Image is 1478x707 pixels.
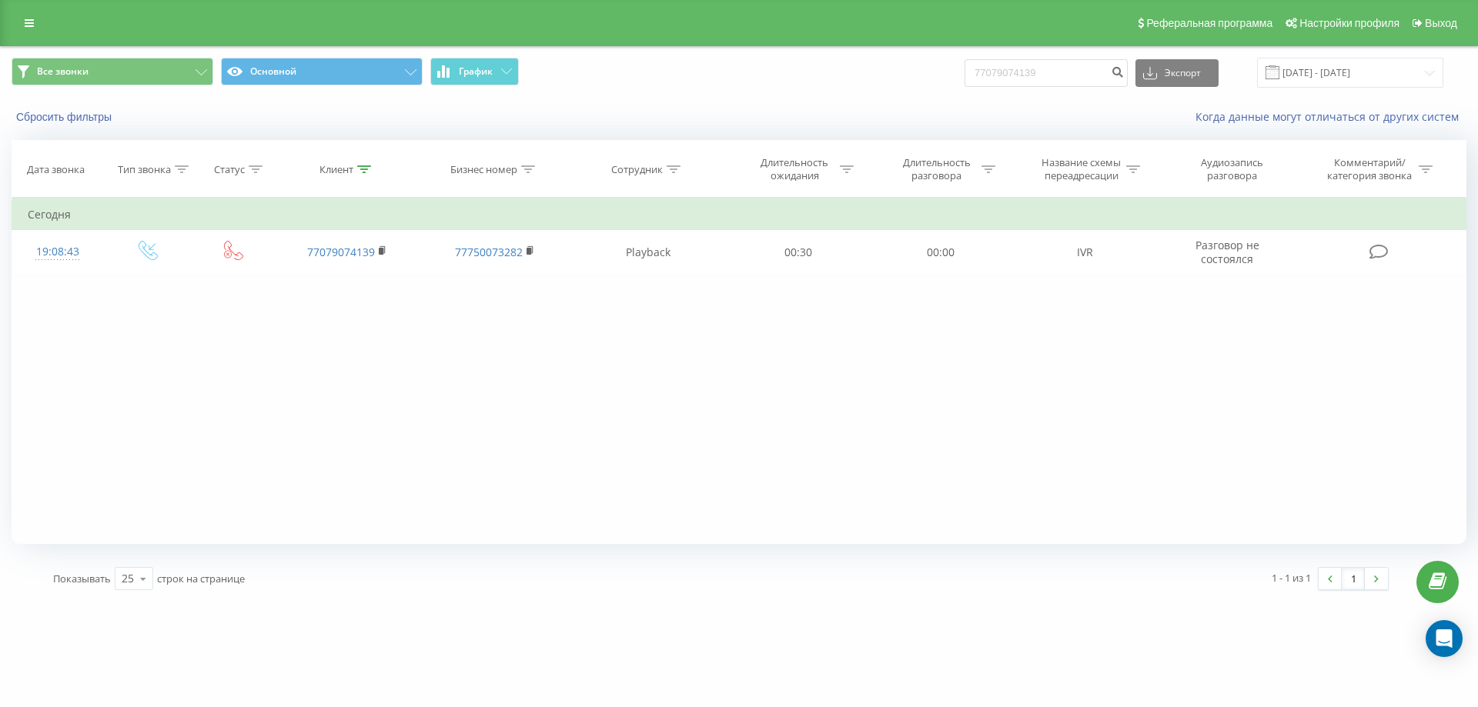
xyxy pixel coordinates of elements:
[1012,230,1159,275] td: IVR
[221,58,423,85] button: Основной
[214,163,245,176] div: Статус
[754,156,836,182] div: Длительность ожидания
[307,245,375,259] a: 77079074139
[1426,620,1463,657] div: Open Intercom Messenger
[1182,156,1282,182] div: Аудиозапись разговора
[568,230,727,275] td: Playback
[1195,109,1466,124] a: Когда данные могут отличаться от других систем
[1040,156,1122,182] div: Название схемы переадресации
[1325,156,1415,182] div: Комментарий/категория звонка
[459,66,493,77] span: График
[1146,17,1272,29] span: Реферальная программа
[28,237,88,267] div: 19:08:43
[37,65,89,78] span: Все звонки
[895,156,978,182] div: Длительность разговора
[1195,238,1259,266] span: Разговор не состоялся
[1425,17,1457,29] span: Выход
[430,58,519,85] button: График
[12,58,213,85] button: Все звонки
[1135,59,1219,87] button: Экспорт
[27,163,85,176] div: Дата звонка
[450,163,517,176] div: Бизнес номер
[319,163,353,176] div: Клиент
[118,163,171,176] div: Тип звонка
[12,110,119,124] button: Сбросить фильтры
[455,245,523,259] a: 77750073282
[53,572,111,585] span: Показывать
[869,230,1011,275] td: 00:00
[1299,17,1399,29] span: Настройки профиля
[122,571,134,586] div: 25
[965,59,1128,87] input: Поиск по номеру
[12,199,1466,230] td: Сегодня
[157,572,245,585] span: строк на странице
[1272,570,1311,585] div: 1 - 1 из 1
[611,163,663,176] div: Сотрудник
[727,230,869,275] td: 00:30
[1342,568,1365,589] a: 1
